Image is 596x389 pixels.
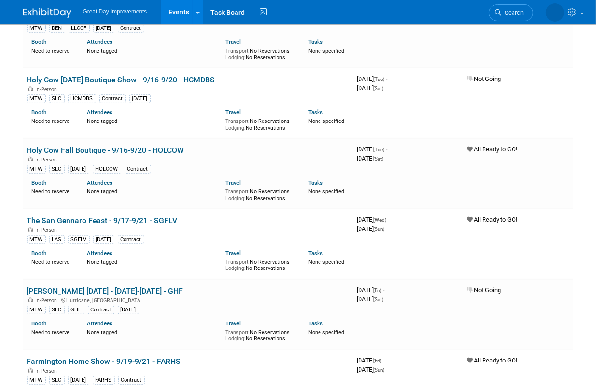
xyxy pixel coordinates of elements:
[28,368,33,373] img: In-Person Event
[32,109,47,116] a: Booth
[225,187,294,201] div: No Reservations No Reservations
[308,320,323,327] a: Tasks
[87,187,218,195] div: None tagged
[374,367,385,373] span: (Sun)
[32,179,47,186] a: Booth
[69,24,90,33] div: LLCCF
[87,39,112,45] a: Attendees
[225,327,294,342] div: No Reservations No Reservations
[225,48,250,54] span: Transport:
[27,357,181,366] a: Farmington Home Show - 9/19-9/21 - FARHS
[467,146,518,153] span: All Ready to GO!
[225,179,241,186] a: Travel
[32,116,73,125] div: Need to reserve
[374,77,385,82] span: (Tue)
[87,320,112,327] a: Attendees
[28,157,33,161] img: In-Person Event
[225,188,250,195] span: Transport:
[357,216,389,223] span: [DATE]
[502,9,524,16] span: Search
[308,188,344,195] span: None specified
[87,327,218,336] div: None tagged
[357,84,384,92] span: [DATE]
[386,75,388,82] span: -
[23,8,71,18] img: ExhibitDay
[28,227,33,232] img: In-Person Event
[225,116,294,131] div: No Reservations No Reservations
[374,227,385,232] span: (Sun)
[99,94,126,103] div: Contract
[36,297,60,304] span: In-Person
[93,235,114,244] div: [DATE]
[68,376,89,385] div: [DATE]
[386,146,388,153] span: -
[36,157,60,163] span: In-Person
[118,235,144,244] div: Contract
[388,216,389,223] span: -
[32,46,73,54] div: Need to reserve
[225,118,250,124] span: Transport:
[28,297,33,302] img: In-Person Event
[49,165,65,174] div: SLC
[225,335,246,342] span: Lodging:
[49,24,65,33] div: DEN
[68,165,89,174] div: [DATE]
[27,94,46,103] div: MTW
[27,75,215,84] a: Holy Cow [DATE] Boutique Show - 9/16-9/20 - HCMDBS
[118,376,145,385] div: Contract
[88,306,114,314] div: Contract
[467,286,501,294] span: Not Going
[49,306,65,314] div: SLC
[308,329,344,335] span: None specified
[225,109,241,116] a: Travel
[27,24,46,33] div: MTW
[225,257,294,272] div: No Reservations No Reservations
[489,4,533,21] a: Search
[49,376,65,385] div: SLC
[374,147,385,152] span: (Tue)
[49,94,65,103] div: SLC
[308,179,323,186] a: Tasks
[225,46,294,61] div: No Reservations No Reservations
[374,86,384,91] span: (Sat)
[68,306,84,314] div: GHF
[93,376,115,385] div: FARHS
[32,250,47,256] a: Booth
[308,250,323,256] a: Tasks
[87,46,218,54] div: None tagged
[308,48,344,54] span: None specified
[467,216,518,223] span: All Ready to GO!
[32,327,73,336] div: Need to reserve
[36,227,60,233] span: In-Person
[36,86,60,93] span: In-Person
[546,3,564,22] img: Richard Stone
[32,187,73,195] div: Need to reserve
[27,146,184,155] a: Holy Cow Fall Boutique - 9/16-9/20 - HOLCOW
[118,24,144,33] div: Contract
[32,39,47,45] a: Booth
[467,75,501,82] span: Not Going
[357,286,385,294] span: [DATE]
[93,24,114,33] div: [DATE]
[357,366,385,373] span: [DATE]
[374,217,387,223] span: (Wed)
[357,295,384,303] span: [DATE]
[357,225,385,232] span: [DATE]
[308,259,344,265] span: None specified
[32,320,47,327] a: Booth
[93,165,121,174] div: HOLCOW
[87,109,112,116] a: Attendees
[49,235,65,244] div: LAS
[32,257,73,266] div: Need to reserve
[87,179,112,186] a: Attendees
[383,286,385,294] span: -
[27,216,178,225] a: The San Gennaro Feast - 9/17-9/21 - SGFLV
[374,288,382,293] span: (Fri)
[357,155,384,162] span: [DATE]
[27,306,46,314] div: MTW
[118,306,139,314] div: [DATE]
[129,94,151,103] div: [DATE]
[467,357,518,364] span: All Ready to GO!
[87,250,112,256] a: Attendees
[68,94,96,103] div: HCMDBS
